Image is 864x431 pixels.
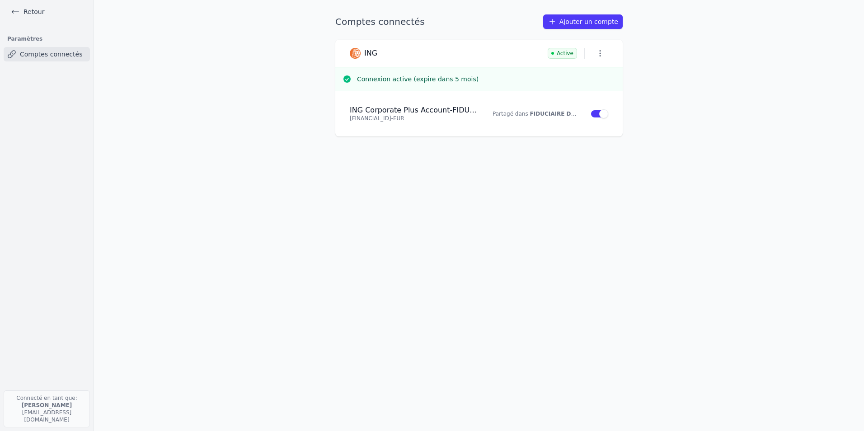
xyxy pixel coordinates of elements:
a: FIDUCIAIRE DE LA CENSE SPRL [530,111,624,117]
strong: [PERSON_NAME] [22,402,72,408]
img: ING logo [350,48,361,59]
p: [FINANCIAL_ID] - EUR [350,115,482,122]
h3: Connexion active (expire dans 5 mois) [357,75,615,84]
a: Retour [7,5,48,18]
a: Comptes connectés [4,47,90,61]
h3: Paramètres [4,33,90,45]
h4: ING Corporate Plus Account - FIDUCIAIRE DE LA CENSE SPRL [350,106,482,115]
p: Partagé dans [493,110,579,117]
h1: Comptes connectés [335,15,425,28]
h3: ING [364,49,377,58]
a: Ajouter un compte [543,14,623,29]
span: Active [548,48,577,59]
p: Connecté en tant que: [EMAIL_ADDRESS][DOMAIN_NAME] [4,390,90,427]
